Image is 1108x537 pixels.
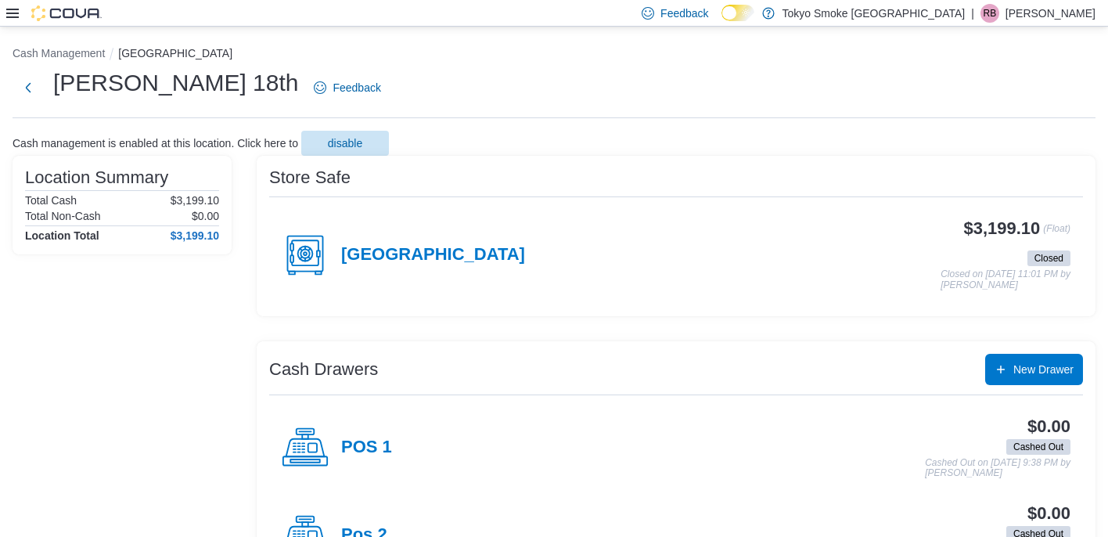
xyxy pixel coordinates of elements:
nav: An example of EuiBreadcrumbs [13,45,1095,64]
button: Next [13,72,44,103]
span: Cashed Out [1013,440,1063,454]
span: Feedback [660,5,708,21]
span: Cashed Out [1006,439,1070,455]
h1: [PERSON_NAME] 18th [53,67,298,99]
h3: $0.00 [1027,417,1070,436]
h3: Store Safe [269,168,351,187]
h4: [GEOGRAPHIC_DATA] [341,245,525,265]
p: $0.00 [192,210,219,222]
p: | [971,4,974,23]
p: Cash management is enabled at this location. Click here to [13,137,298,150]
h6: Total Non-Cash [25,210,101,222]
button: [GEOGRAPHIC_DATA] [118,47,232,59]
span: Feedback [333,80,380,96]
input: Dark Mode [721,5,754,21]
button: disable [301,131,389,156]
p: Tokyo Smoke [GEOGRAPHIC_DATA] [782,4,966,23]
p: $3,199.10 [171,194,219,207]
span: Closed [1027,250,1070,266]
button: Cash Management [13,47,105,59]
p: Cashed Out on [DATE] 9:38 PM by [PERSON_NAME] [925,458,1070,479]
h3: $3,199.10 [964,219,1041,238]
h4: Location Total [25,229,99,242]
a: Feedback [308,72,387,103]
span: Closed [1034,251,1063,265]
button: New Drawer [985,354,1083,385]
h4: POS 1 [341,438,392,458]
div: Randi Branston [980,4,999,23]
p: Closed on [DATE] 11:01 PM by [PERSON_NAME] [941,269,1070,290]
img: Cova [31,5,102,21]
span: New Drawer [1013,362,1074,377]
span: Dark Mode [721,21,722,22]
h6: Total Cash [25,194,77,207]
h3: $0.00 [1027,504,1070,523]
h3: Location Summary [25,168,168,187]
h3: Cash Drawers [269,360,378,379]
p: (Float) [1043,219,1070,247]
p: [PERSON_NAME] [1005,4,1095,23]
span: disable [328,135,362,151]
h4: $3,199.10 [171,229,219,242]
span: RB [984,4,997,23]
